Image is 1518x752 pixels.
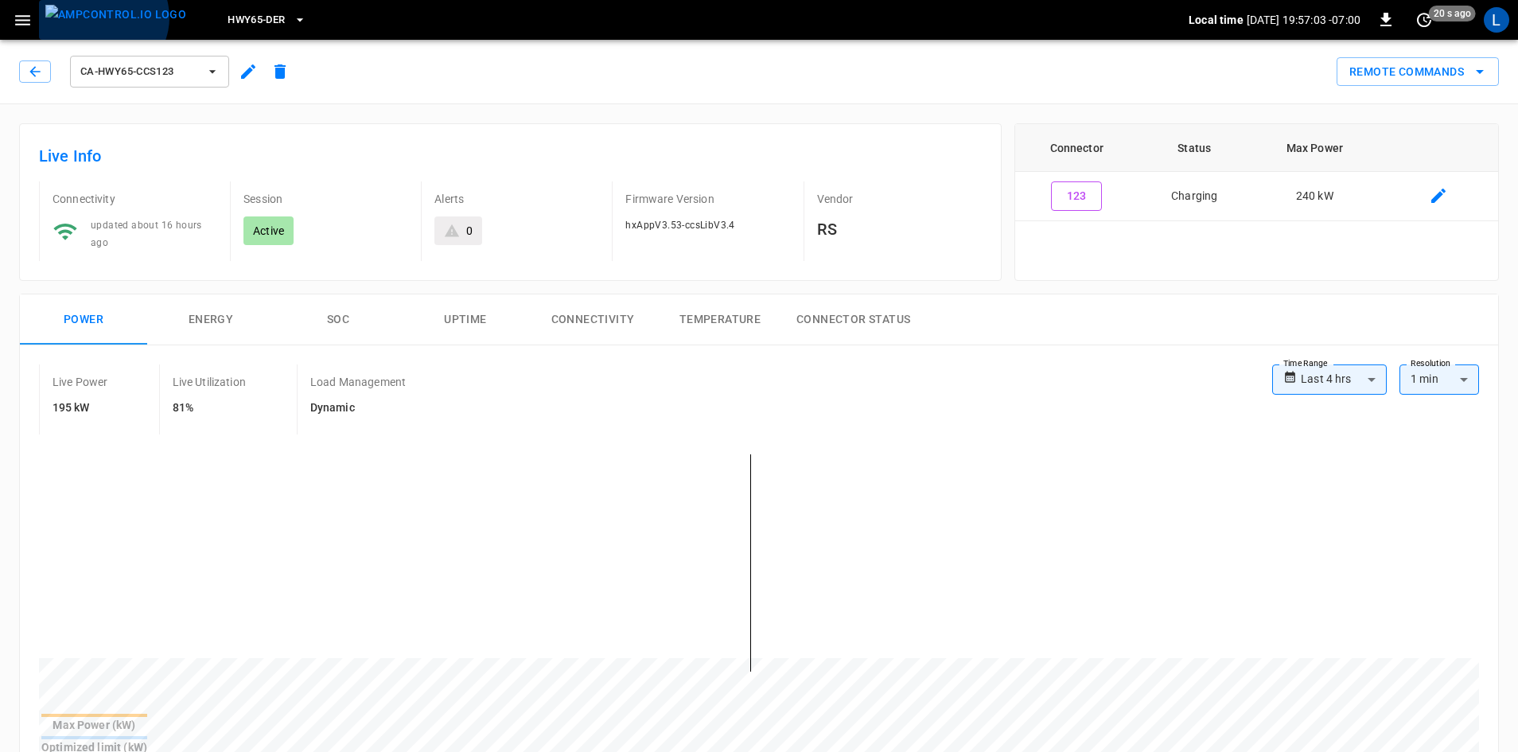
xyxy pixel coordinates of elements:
button: Power [20,294,147,345]
span: hxAppV3.53-ccsLibV3.4 [625,220,734,231]
label: Resolution [1411,357,1450,370]
span: ca-hwy65-ccs123 [80,63,198,81]
button: Remote Commands [1337,57,1499,87]
span: 20 s ago [1429,6,1476,21]
button: Connectivity [529,294,656,345]
h6: 195 kW [53,399,108,417]
label: Time Range [1283,357,1328,370]
div: Last 4 hrs [1301,364,1387,395]
span: updated about 16 hours ago [91,220,202,248]
button: HWY65-DER [221,5,312,36]
td: 240 kW [1251,172,1379,221]
p: Firmware Version [625,191,790,207]
h6: 81% [173,399,246,417]
button: 123 [1051,181,1102,211]
img: ampcontrol.io logo [45,5,186,25]
button: Energy [147,294,274,345]
button: Temperature [656,294,784,345]
div: remote commands options [1337,57,1499,87]
p: Live Power [53,374,108,390]
div: 0 [466,223,473,239]
table: connector table [1015,124,1498,221]
p: Vendor [817,191,982,207]
p: Live Utilization [173,374,246,390]
p: Local time [1189,12,1244,28]
p: Session [243,191,408,207]
button: ca-hwy65-ccs123 [70,56,229,88]
h6: Live Info [39,143,982,169]
p: Load Management [310,374,406,390]
th: Connector [1015,124,1138,172]
p: [DATE] 19:57:03 -07:00 [1247,12,1360,28]
h6: RS [817,216,982,242]
p: Active [253,223,284,239]
p: Connectivity [53,191,217,207]
span: HWY65-DER [228,11,285,29]
div: 1 min [1399,364,1479,395]
div: profile-icon [1484,7,1509,33]
button: set refresh interval [1411,7,1437,33]
button: SOC [274,294,402,345]
button: Uptime [402,294,529,345]
p: Alerts [434,191,599,207]
th: Status [1138,124,1251,172]
th: Max Power [1251,124,1379,172]
button: Connector Status [784,294,923,345]
h6: Dynamic [310,399,406,417]
td: Charging [1138,172,1251,221]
